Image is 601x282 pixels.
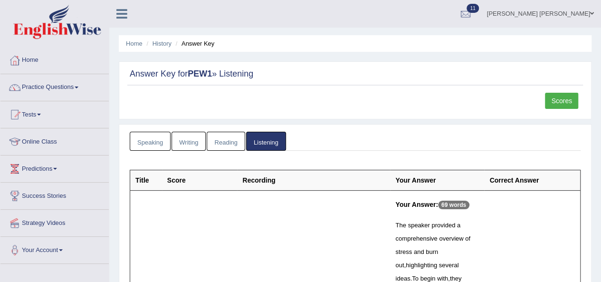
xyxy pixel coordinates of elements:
[126,40,143,47] a: Home
[414,248,424,255] span: and
[437,275,448,282] span: with
[0,128,109,152] a: Online Class
[0,210,109,233] a: Strategy Videos
[457,222,460,229] span: a
[395,248,412,255] span: stress
[0,183,109,206] a: Success Stories
[246,132,286,151] a: Listening
[0,74,109,98] a: Practice Questions
[412,275,419,282] span: To
[395,201,438,208] b: Your Answer:
[406,262,437,269] span: highlighting
[162,170,238,191] th: Score
[439,235,463,242] span: overview
[0,237,109,261] a: Your Account
[172,132,206,151] a: Writing
[0,47,109,71] a: Home
[439,262,459,269] span: several
[431,222,455,229] span: provided
[390,170,484,191] th: Your Answer
[173,39,215,48] li: Answer Key
[130,132,171,151] a: Speaking
[207,132,245,151] a: Reading
[130,69,581,79] h2: Answer Key for » Listening
[0,156,109,179] a: Predictions
[484,170,580,191] th: Correct Answer
[465,235,470,242] span: of
[395,275,410,282] span: ideas
[130,170,162,191] th: Title
[153,40,172,47] a: History
[188,69,212,78] strong: PEW1
[420,275,435,282] span: begin
[395,222,406,229] span: The
[467,4,478,13] span: 11
[408,222,429,229] span: speaker
[395,262,404,269] span: out
[0,101,109,125] a: Tests
[426,248,438,255] span: burn
[450,275,462,282] span: they
[395,235,437,242] span: comprehensive
[545,93,578,109] a: Scores
[237,170,390,191] th: Recording
[438,201,469,209] p: 69 words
